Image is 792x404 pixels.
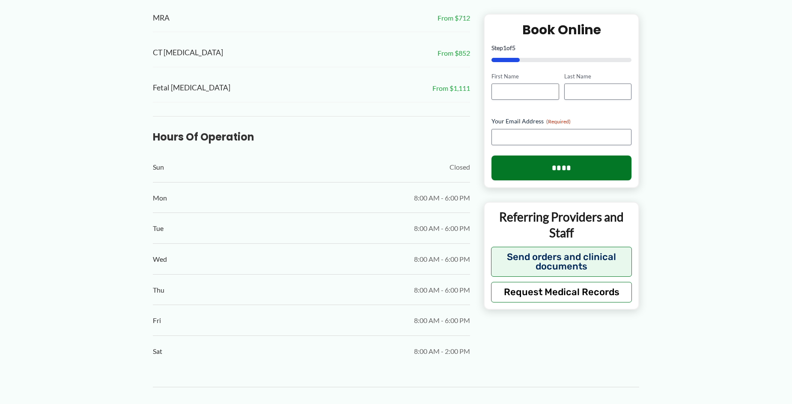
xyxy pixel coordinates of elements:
span: From $1,111 [432,82,470,95]
button: Send orders and clinical documents [491,247,632,277]
label: Last Name [564,72,631,81]
span: 8:00 AM - 6:00 PM [414,253,470,266]
span: 8:00 AM - 6:00 PM [414,222,470,235]
span: 8:00 AM - 2:00 PM [414,345,470,358]
span: Tue [153,222,164,235]
span: Closed [450,161,470,174]
span: Wed [153,253,167,266]
span: From $712 [438,12,470,24]
span: Fetal [MEDICAL_DATA] [153,81,230,95]
span: 5 [512,44,515,51]
h2: Book Online [491,21,631,38]
span: (Required) [546,119,571,125]
span: 8:00 AM - 6:00 PM [414,284,470,296]
span: 8:00 AM - 6:00 PM [414,192,470,204]
button: Request Medical Records [491,282,632,302]
p: Referring Providers and Staff [491,209,632,241]
span: CT [MEDICAL_DATA] [153,46,223,60]
span: Thu [153,284,164,296]
span: 8:00 AM - 6:00 PM [414,314,470,327]
span: Mon [153,192,167,204]
h3: Hours of Operation [153,130,470,144]
p: Step of [491,45,631,51]
span: Sun [153,161,164,174]
span: Sat [153,345,162,358]
span: Fri [153,314,161,327]
span: From $852 [438,47,470,60]
label: Your Email Address [491,117,631,126]
span: 1 [503,44,506,51]
label: First Name [491,72,559,81]
span: MRA [153,11,170,25]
